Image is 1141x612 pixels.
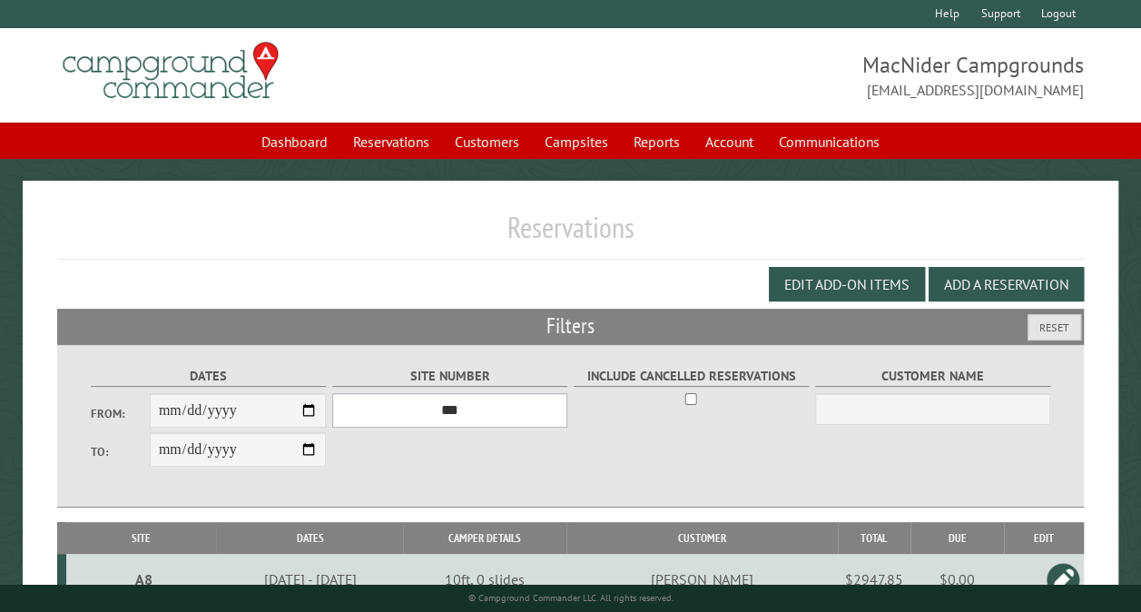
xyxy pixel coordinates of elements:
a: Communications [768,124,890,159]
a: Account [694,124,764,159]
th: Edit [1004,522,1084,554]
th: Site [66,522,217,554]
th: Customer [566,522,838,554]
button: Reset [1028,314,1081,341]
h1: Reservations [57,210,1084,260]
img: Campground Commander [57,35,284,106]
a: Dashboard [251,124,339,159]
div: A8 [74,570,213,588]
a: Campsites [534,124,619,159]
small: © Campground Commander LLC. All rights reserved. [468,592,674,604]
label: To: [91,443,150,460]
th: Camper Details [403,522,566,554]
th: Total [838,522,910,554]
label: From: [91,405,150,422]
th: Dates [216,522,403,554]
label: Site Number [332,366,567,387]
th: Due [910,522,1004,554]
span: MacNider Campgrounds [EMAIL_ADDRESS][DOMAIN_NAME] [571,50,1085,101]
label: Include Cancelled Reservations [574,366,809,387]
td: $0.00 [910,554,1004,605]
label: Customer Name [815,366,1050,387]
h2: Filters [57,309,1084,343]
div: [DATE] - [DATE] [220,570,401,588]
button: Add a Reservation [929,267,1084,301]
td: [PERSON_NAME] [566,554,838,605]
a: Customers [444,124,530,159]
a: Reservations [342,124,440,159]
td: $2947.85 [838,554,910,605]
a: Reports [623,124,691,159]
td: 10ft, 0 slides [403,554,566,605]
label: Dates [91,366,326,387]
button: Edit Add-on Items [769,267,925,301]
